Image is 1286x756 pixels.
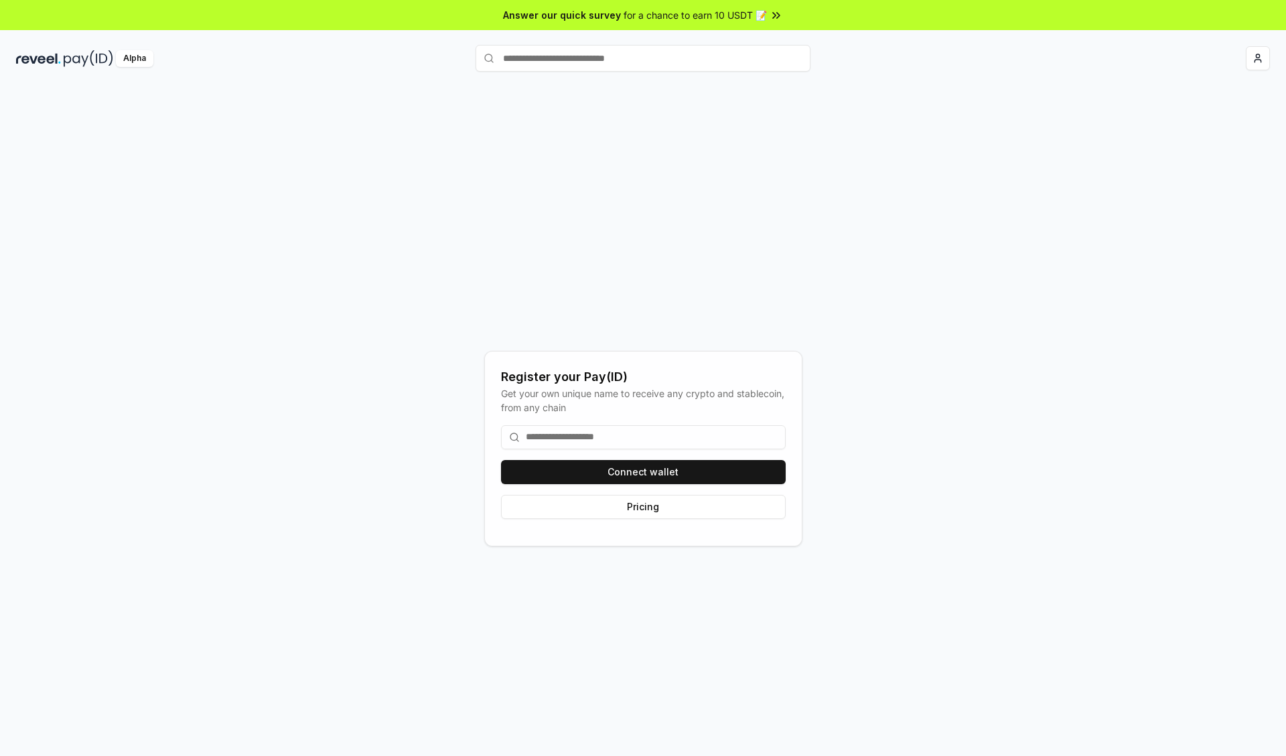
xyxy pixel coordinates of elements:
div: Register your Pay(ID) [501,368,786,386]
img: reveel_dark [16,50,61,67]
div: Alpha [116,50,153,67]
button: Connect wallet [501,460,786,484]
img: pay_id [64,50,113,67]
span: Answer our quick survey [503,8,621,22]
div: Get your own unique name to receive any crypto and stablecoin, from any chain [501,386,786,414]
button: Pricing [501,495,786,519]
span: for a chance to earn 10 USDT 📝 [624,8,767,22]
